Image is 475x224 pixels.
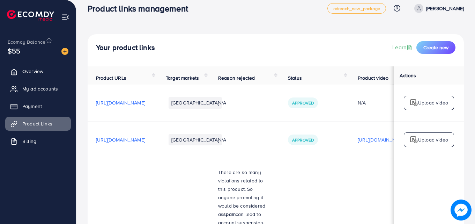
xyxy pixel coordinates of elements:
a: Learn [392,43,414,51]
p: Upload video [418,99,448,107]
span: Overview [22,68,43,75]
img: logo [410,99,418,107]
a: [PERSON_NAME] [411,4,464,13]
span: My ad accounts [22,85,58,92]
a: Payment [5,99,71,113]
span: There are so many violations related to this product. So anyone promoting it would be considered as [218,169,265,218]
span: Actions [400,72,416,79]
img: image [61,48,68,55]
span: Approved [292,137,314,143]
a: Overview [5,64,71,78]
img: logo [410,136,418,144]
span: adreach_new_package [333,6,380,11]
h3: Product links management [88,3,194,14]
span: Approved [292,100,314,106]
span: N/A [218,136,226,143]
div: N/A [358,99,407,106]
img: menu [61,13,69,21]
h4: Your product links [96,43,155,52]
li: [GEOGRAPHIC_DATA] [169,97,222,108]
strong: spam [223,211,236,218]
span: Target markets [166,74,199,81]
span: Billing [22,138,36,145]
span: Create new [423,44,448,51]
a: Product Links [5,117,71,131]
span: Ecomdy Balance [8,38,45,45]
span: [URL][DOMAIN_NAME] [96,136,145,143]
span: Payment [22,103,42,110]
span: Status [288,74,302,81]
span: Product Links [22,120,52,127]
span: Product video [358,74,388,81]
span: [URL][DOMAIN_NAME] [96,99,145,106]
span: Product URLs [96,74,126,81]
span: Reason rejected [218,74,255,81]
a: adreach_new_package [327,3,386,14]
a: My ad accounts [5,82,71,96]
img: image [451,200,472,221]
span: $55 [8,46,20,56]
p: [PERSON_NAME] [426,4,464,13]
img: logo [7,10,54,21]
p: Upload video [418,136,448,144]
span: N/A [218,99,226,106]
li: [GEOGRAPHIC_DATA] [169,134,222,145]
button: Create new [416,41,455,54]
a: Billing [5,134,71,148]
p: [URL][DOMAIN_NAME] [358,136,407,144]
